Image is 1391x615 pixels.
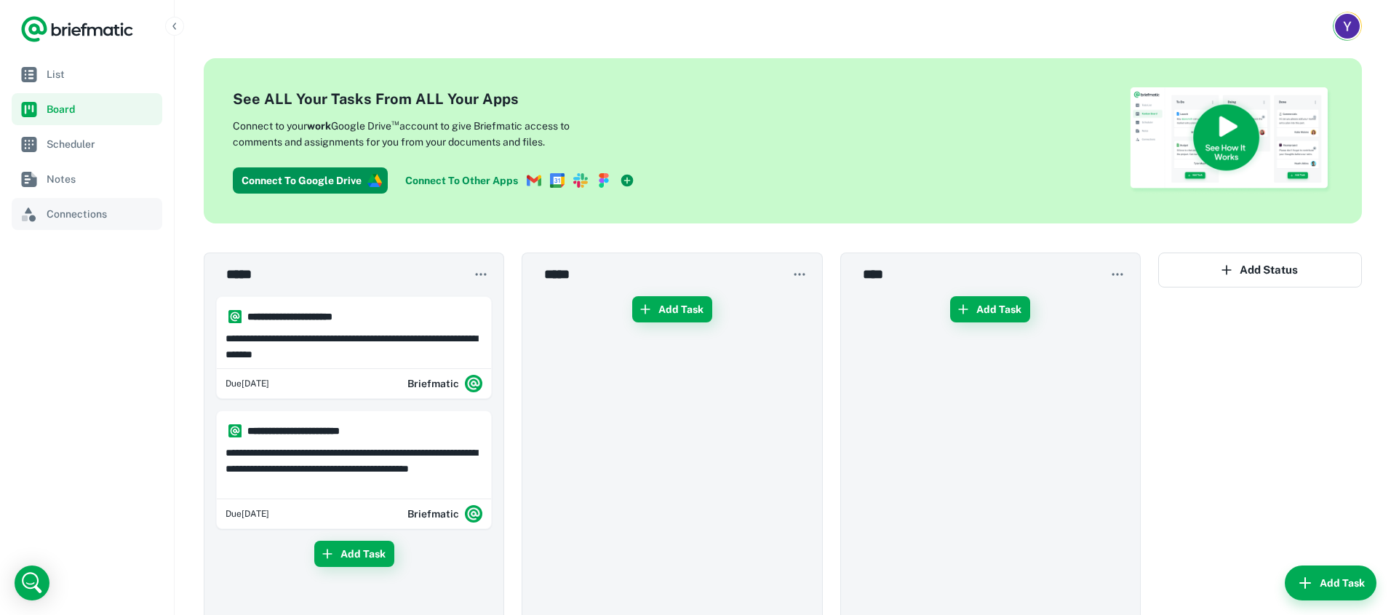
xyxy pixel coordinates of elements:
span: List [47,66,156,82]
img: https://app.briefmatic.com/assets/integrations/system.png [228,310,242,323]
a: Connect To Other Apps [399,167,640,194]
button: Add Task [1285,566,1376,600]
b: work [307,120,331,132]
button: Add Task [632,296,712,322]
a: Notes [12,163,162,195]
a: List [12,58,162,90]
img: system.png [465,375,482,392]
span: Connections [47,206,156,222]
h6: Briefmatic [407,376,459,392]
span: Monday, Oct 13 [226,377,269,390]
span: Board [47,101,156,117]
img: https://app.briefmatic.com/assets/integrations/system.png [228,424,242,437]
sup: ™ [391,117,399,127]
a: Board [12,93,162,125]
button: Connect To Google Drive [233,167,388,194]
h4: See ALL Your Tasks From ALL Your Apps [233,88,640,110]
a: Scheduler [12,128,162,160]
span: Notes [47,171,156,187]
p: Connect to your Google Drive account to give Briefmatic access to comments and assignments for yo... [233,116,618,150]
span: Scheduler [47,136,156,152]
a: Connections [12,198,162,230]
button: Add Task [950,296,1030,322]
img: system.png [465,505,482,523]
button: Add Status [1158,253,1362,287]
div: Open Intercom Messenger [15,566,49,600]
a: Logo [20,15,134,44]
span: Monday, Oct 13 [226,507,269,520]
button: Add Task [314,541,394,567]
img: Yen Lung Lee [1335,14,1360,39]
img: See How Briefmatic Works [1129,87,1333,194]
div: Briefmatic [407,499,482,528]
button: Account button [1333,12,1362,41]
h6: Briefmatic [407,506,459,522]
div: Briefmatic [407,369,482,398]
